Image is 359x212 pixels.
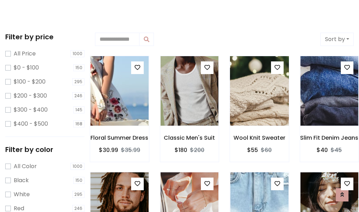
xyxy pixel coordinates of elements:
[73,177,84,184] span: 150
[14,106,48,114] label: $300 - $400
[72,78,84,85] span: 295
[230,134,289,141] h6: Wool Knit Sweater
[14,49,36,58] label: All Price
[300,134,359,141] h6: Slim Fit Denim Jeans
[72,205,84,212] span: 246
[317,147,328,153] h6: $40
[73,64,84,71] span: 150
[5,33,84,41] h5: Filter by price
[247,147,258,153] h6: $55
[14,190,30,199] label: White
[320,33,354,46] button: Sort by
[70,163,84,170] span: 1000
[73,120,84,127] span: 168
[14,120,48,128] label: $400 - $500
[14,176,29,185] label: Black
[121,146,140,154] del: $35.99
[190,146,204,154] del: $200
[261,146,272,154] del: $60
[72,92,84,99] span: 246
[14,92,47,100] label: $200 - $300
[331,146,342,154] del: $45
[14,162,37,171] label: All Color
[5,145,84,154] h5: Filter by color
[14,64,39,72] label: $0 - $100
[175,147,187,153] h6: $180
[70,50,84,57] span: 1000
[14,78,46,86] label: $100 - $200
[99,147,118,153] h6: $30.99
[90,134,149,141] h6: Floral Summer Dress
[73,106,84,113] span: 145
[160,134,219,141] h6: Classic Men's Suit
[72,191,84,198] span: 295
